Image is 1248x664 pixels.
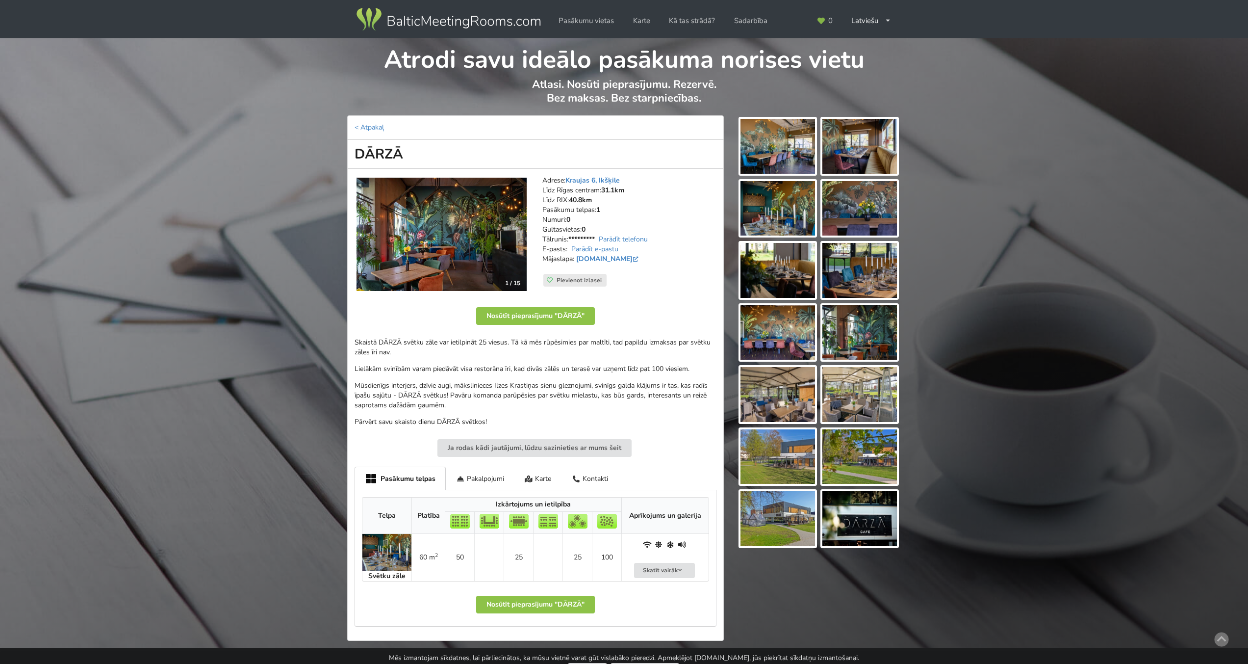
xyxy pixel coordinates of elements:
[355,364,716,374] p: Lielākām svinībām varam piedāvāt visa restorāna īri, kad divās zālēs un terasē var uzņemt līdz pa...
[599,235,648,244] a: Parādīt telefonu
[435,552,438,559] sup: 2
[822,305,897,360] img: DĀRZĀ | Ikšķile | Pasākumu vieta - galerijas bilde
[626,11,657,30] a: Karte
[476,307,595,325] button: Nosūtīt pieprasījumu "DĀRZĀ"
[357,178,527,292] a: Restorāns, bārs | Ikšķile | DĀRZĀ 1 / 15
[822,367,897,422] img: DĀRZĀ | Ikšķile | Pasākumu vieta - galerijas bilde
[828,17,833,25] span: 0
[355,6,542,33] img: Baltic Meeting Rooms
[566,215,570,224] strong: 0
[542,176,716,274] address: Adrese: Līdz Rīgas centram: Līdz RIX: Pasākumu telpas: Numuri: Gultasvietas: Tālrunis: E-pasts: M...
[655,540,664,550] span: Dabiskais apgaismojums
[740,367,815,422] img: DĀRZĀ | Ikšķile | Pasākumu vieta - galerijas bilde
[592,534,621,581] td: 100
[740,429,815,484] img: DĀRZĀ | Ikšķile | Pasākumu vieta - galerijas bilde
[499,276,526,291] div: 1 / 15
[355,417,716,427] p: Pārvērt savu skaisto dienu DĀRZĀ svētkos!
[561,467,618,490] div: Kontakti
[355,381,716,410] p: Mūsdienīgs interjers, dzīvie augi, mākslinieces Ilzes Krastiņas sienu gleznojumi, svinīgs galda k...
[347,140,724,169] h1: DĀRZĀ
[601,186,624,195] strong: 31.1km
[678,540,688,550] span: Iebūvēta audio sistēma
[666,540,676,550] span: Gaisa kondicionieris
[362,534,411,571] img: Pasākumu telpas | Ikšķile | DĀRZĀ | bilde
[576,254,640,264] a: [DOMAIN_NAME]
[445,534,474,581] td: 50
[634,563,695,578] button: Skatīt vairāk
[538,514,558,529] img: Klase
[569,195,592,205] strong: 40.8km
[662,11,722,30] a: Kā tas strādā?
[740,305,815,360] img: DĀRZĀ | Ikšķile | Pasākumu vieta - galerijas bilde
[446,467,514,490] div: Pakalpojumi
[476,596,595,613] button: Nosūtīt pieprasījumu "DĀRZĀ"
[597,514,617,529] img: Pieņemšana
[509,514,529,529] img: Sapulce
[504,534,533,581] td: 25
[727,11,774,30] a: Sadarbība
[480,514,499,529] img: U-Veids
[822,119,897,174] img: DĀRZĀ | Ikšķile | Pasākumu vieta - galerijas bilde
[411,534,445,581] td: 60 m
[357,178,527,292] img: Restorāns, bārs | Ikšķile | DĀRZĀ
[740,243,815,298] img: DĀRZĀ | Ikšķile | Pasākumu vieta - galerijas bilde
[450,514,470,529] img: Teātris
[643,540,653,550] span: WiFi
[740,181,815,236] img: DĀRZĀ | Ikšķile | Pasākumu vieta - galerijas bilde
[844,11,898,30] div: Latviešu
[355,338,716,357] p: Skaistā DĀRZĀ svētku zāle var ietilpināt 25 viesus. Tā kā mēs rūpēsimies par maltīti, tad papildu...
[822,181,897,236] img: DĀRZĀ | Ikšķile | Pasākumu vieta - galerijas bilde
[552,11,621,30] a: Pasākumu vietas
[437,439,632,457] button: Ja rodas kādi jautājumi, lūdzu sazinieties ar mums šeit
[368,571,406,581] strong: Svētku zāle
[621,498,709,534] th: Aprīkojums un galerija
[822,491,897,546] img: DĀRZĀ | Ikšķile | Pasākumu vieta - galerijas bilde
[740,119,815,174] img: DĀRZĀ | Ikšķile | Pasākumu vieta - galerijas bilde
[355,467,446,490] div: Pasākumu telpas
[740,491,815,546] img: DĀRZĀ | Ikšķile | Pasākumu vieta - galerijas bilde
[568,514,587,529] img: Bankets
[596,205,600,214] strong: 1
[557,276,602,284] span: Pievienot izlasei
[571,244,618,254] a: Parādīt e-pastu
[348,78,900,115] p: Atlasi. Nosūti pieprasījumu. Rezervē. Bez maksas. Bez starpniecības.
[562,534,592,581] td: 25
[348,38,900,76] h1: Atrodi savu ideālo pasākuma norises vietu
[445,498,621,512] th: Izkārtojums un ietilpība
[514,467,562,490] div: Karte
[362,498,411,534] th: Telpa
[565,176,620,185] a: Kraujas 6, Ikšķile
[411,498,445,534] th: Platība
[582,225,586,234] strong: 0
[822,429,897,484] img: DĀRZĀ | Ikšķile | Pasākumu vieta - galerijas bilde
[822,243,897,298] img: DĀRZĀ | Ikšķile | Pasākumu vieta - galerijas bilde
[355,123,384,132] a: < Atpakaļ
